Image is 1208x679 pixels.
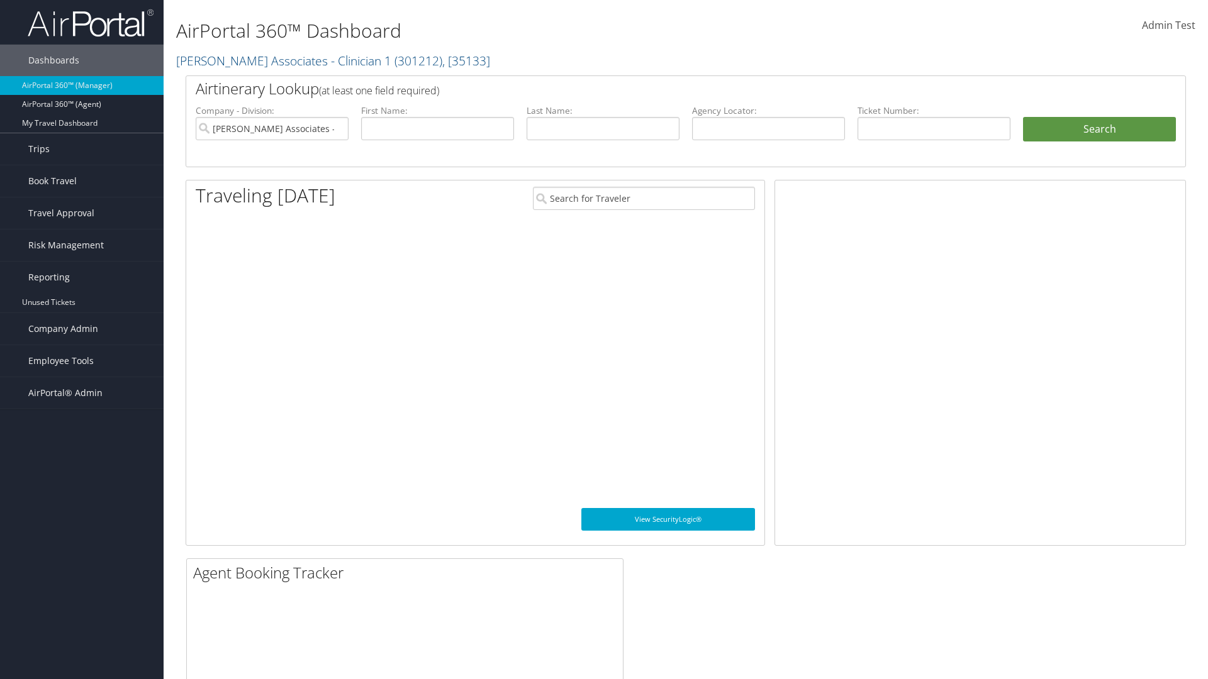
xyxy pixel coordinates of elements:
span: Travel Approval [28,197,94,229]
label: Ticket Number: [858,104,1010,117]
span: AirPortal® Admin [28,377,103,409]
span: Employee Tools [28,345,94,377]
label: Last Name: [527,104,679,117]
label: Company - Division: [196,104,349,117]
button: Search [1023,117,1176,142]
h2: Agent Booking Tracker [193,562,623,583]
span: Dashboards [28,45,79,76]
h2: Airtinerary Lookup [196,78,1093,99]
span: (at least one field required) [319,84,439,97]
a: View SecurityLogic® [581,508,755,531]
label: First Name: [361,104,514,117]
a: Admin Test [1142,6,1195,45]
span: Company Admin [28,313,98,345]
span: Admin Test [1142,18,1195,32]
input: Search for Traveler [533,187,755,210]
label: Agency Locator: [692,104,845,117]
h1: Traveling [DATE] [196,182,335,209]
span: Risk Management [28,229,104,261]
a: [PERSON_NAME] Associates - Clinician 1 [176,52,490,69]
span: Book Travel [28,165,77,197]
span: Reporting [28,262,70,293]
img: airportal-logo.png [28,8,154,38]
h1: AirPortal 360™ Dashboard [176,18,856,44]
span: , [ 35133 ] [442,52,490,69]
span: ( 301212 ) [394,52,442,69]
span: Trips [28,133,50,165]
